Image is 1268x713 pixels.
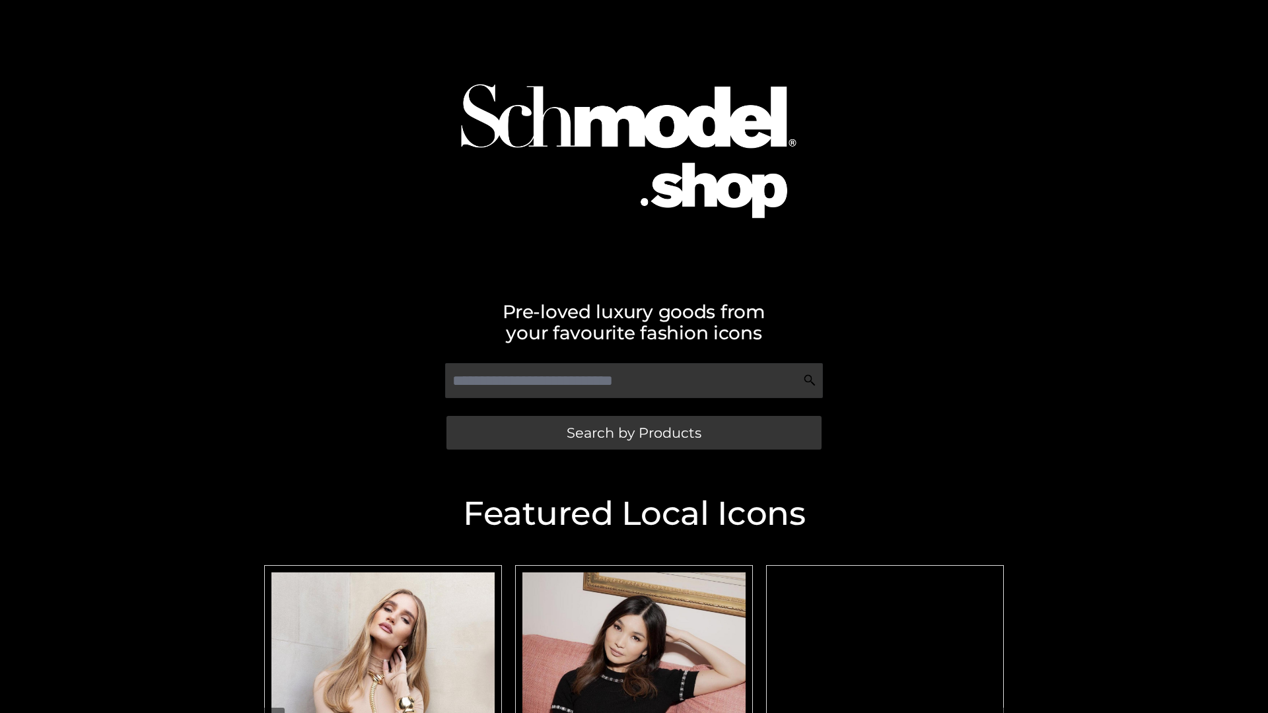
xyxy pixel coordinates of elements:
[446,416,822,450] a: Search by Products
[803,374,816,387] img: Search Icon
[567,426,701,440] span: Search by Products
[258,497,1010,530] h2: Featured Local Icons​
[258,301,1010,343] h2: Pre-loved luxury goods from your favourite fashion icons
